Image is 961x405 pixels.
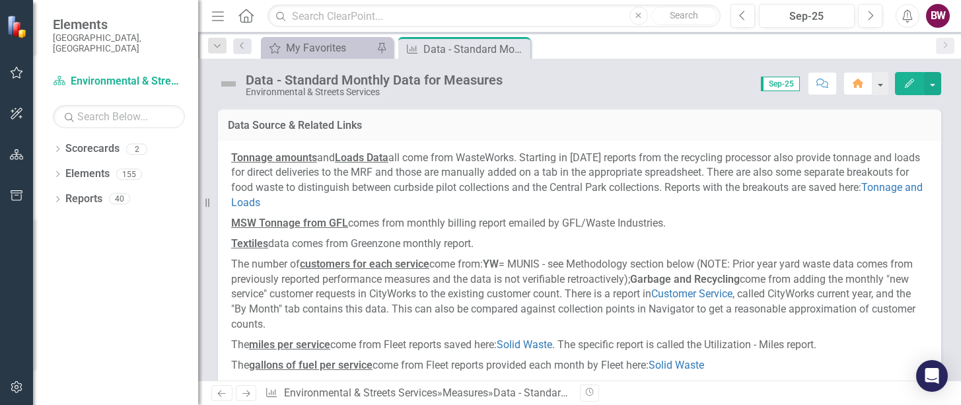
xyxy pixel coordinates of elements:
strong: YW [483,258,499,270]
div: 155 [116,168,142,180]
u: Textiles [231,237,268,250]
h3: Data Source & Related Links [228,120,931,131]
u: customers for each service [300,258,429,270]
button: Search [651,7,717,25]
strong: Garbage and Recycling [630,273,740,285]
p: The number of come from: = MUNIS - see Methodology section below (NOTE: Prior year yard waste dat... [231,254,928,335]
div: Data - Standard Monthly Data for Measures [493,387,697,399]
u: miles per service [249,338,330,351]
a: Environmental & Streets Services [284,387,437,399]
a: Solid Waste [649,359,704,371]
a: Measures [443,387,488,399]
a: Elements [65,166,110,182]
small: [GEOGRAPHIC_DATA], [GEOGRAPHIC_DATA] [53,32,185,54]
img: Not Defined [218,73,239,94]
button: BW [926,4,950,28]
span: Search [670,10,698,20]
input: Search ClearPoint... [267,5,720,28]
u: gallons of fuel per service [249,359,373,371]
div: 2 [126,143,147,155]
a: Reports [65,192,102,207]
a: Customer Service [733,379,814,392]
div: Data - Standard Monthly Data for Measures [246,73,503,87]
a: Scorecards [65,141,120,157]
a: Solid Waste [497,338,552,351]
p: comes from monthly billing report emailed by GFL/Waste Industries. [231,213,928,234]
u: Tonnage amounts [231,151,317,164]
div: Open Intercom Messenger [916,360,948,392]
div: My Favorites [286,40,373,56]
div: Environmental & Streets Services [246,87,503,97]
a: My Favorites [264,40,373,56]
img: ClearPoint Strategy [7,15,30,38]
a: Customer Service [651,287,732,300]
span: Sep-25 [761,77,800,91]
input: Search Below... [53,105,185,128]
p: data comes from Greenzone monthly report. [231,234,928,254]
u: Loads Data [335,151,388,164]
p: The come from Fleet reports provided each month by Fleet here: [231,355,928,376]
p: and all come from WasteWorks. Starting in [DATE] reports from the recycling processor also provid... [231,151,928,213]
p: The come from Fleet reports saved here: . The specific report is called the Utilization - Miles r... [231,335,928,355]
div: Data - Standard Monthly Data for Measures [423,41,527,57]
span: Elements [53,17,185,32]
div: » » [265,386,569,401]
button: Sep-25 [759,4,855,28]
strong: MSW Tonnage from GFL [231,217,348,229]
div: Sep-25 [764,9,851,24]
u: missed collections [249,379,337,392]
a: Environmental & Streets Services [53,74,185,89]
div: 40 [109,194,130,205]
